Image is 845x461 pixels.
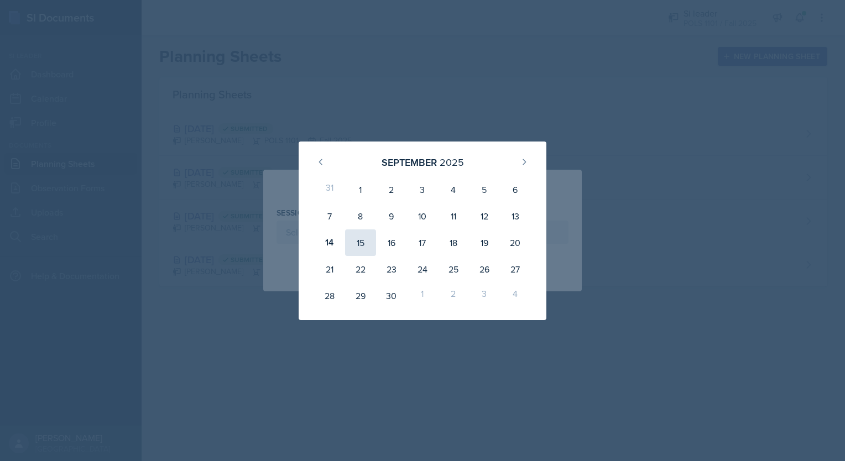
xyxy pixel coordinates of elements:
[500,203,531,229] div: 13
[345,176,376,203] div: 1
[314,229,345,256] div: 14
[345,256,376,282] div: 22
[345,282,376,309] div: 29
[376,176,407,203] div: 2
[469,203,500,229] div: 12
[314,203,345,229] div: 7
[376,282,407,309] div: 30
[438,256,469,282] div: 25
[314,282,345,309] div: 28
[500,256,531,282] div: 27
[376,256,407,282] div: 23
[500,282,531,309] div: 4
[407,229,438,256] div: 17
[438,203,469,229] div: 11
[469,282,500,309] div: 3
[469,229,500,256] div: 19
[407,256,438,282] div: 24
[438,176,469,203] div: 4
[314,176,345,203] div: 31
[407,203,438,229] div: 10
[469,176,500,203] div: 5
[500,229,531,256] div: 20
[407,176,438,203] div: 3
[345,229,376,256] div: 15
[440,155,464,170] div: 2025
[345,203,376,229] div: 8
[376,203,407,229] div: 9
[469,256,500,282] div: 26
[314,256,345,282] div: 21
[376,229,407,256] div: 16
[407,282,438,309] div: 1
[438,229,469,256] div: 18
[438,282,469,309] div: 2
[382,155,437,170] div: September
[500,176,531,203] div: 6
